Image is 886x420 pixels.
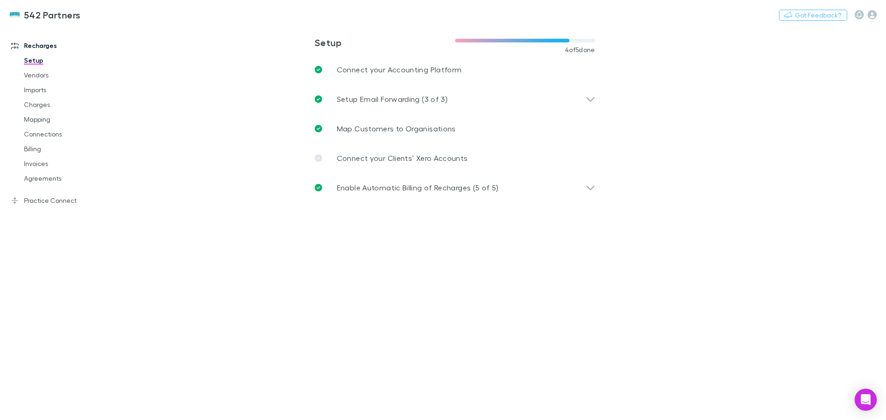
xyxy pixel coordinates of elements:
[15,112,125,127] a: Mapping
[15,68,125,83] a: Vendors
[337,182,499,193] p: Enable Automatic Billing of Recharges (5 of 5)
[15,171,125,186] a: Agreements
[337,153,468,164] p: Connect your Clients’ Xero Accounts
[779,10,847,21] button: Got Feedback?
[24,9,81,20] h3: 542 Partners
[15,97,125,112] a: Charges
[15,156,125,171] a: Invoices
[4,4,86,26] a: 542 Partners
[337,94,448,105] p: Setup Email Forwarding (3 of 3)
[15,142,125,156] a: Billing
[9,9,20,20] img: 542 Partners's Logo
[315,37,455,48] h3: Setup
[15,53,125,68] a: Setup
[307,173,603,202] div: Enable Automatic Billing of Recharges (5 of 5)
[337,64,462,75] p: Connect your Accounting Platform
[307,114,603,143] a: Map Customers to Organisations
[337,123,456,134] p: Map Customers to Organisations
[307,143,603,173] a: Connect your Clients’ Xero Accounts
[2,38,125,53] a: Recharges
[2,193,125,208] a: Practice Connect
[307,84,603,114] div: Setup Email Forwarding (3 of 3)
[307,55,603,84] a: Connect your Accounting Platform
[15,127,125,142] a: Connections
[565,46,595,53] span: 4 of 5 done
[15,83,125,97] a: Imports
[855,389,877,411] div: Open Intercom Messenger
